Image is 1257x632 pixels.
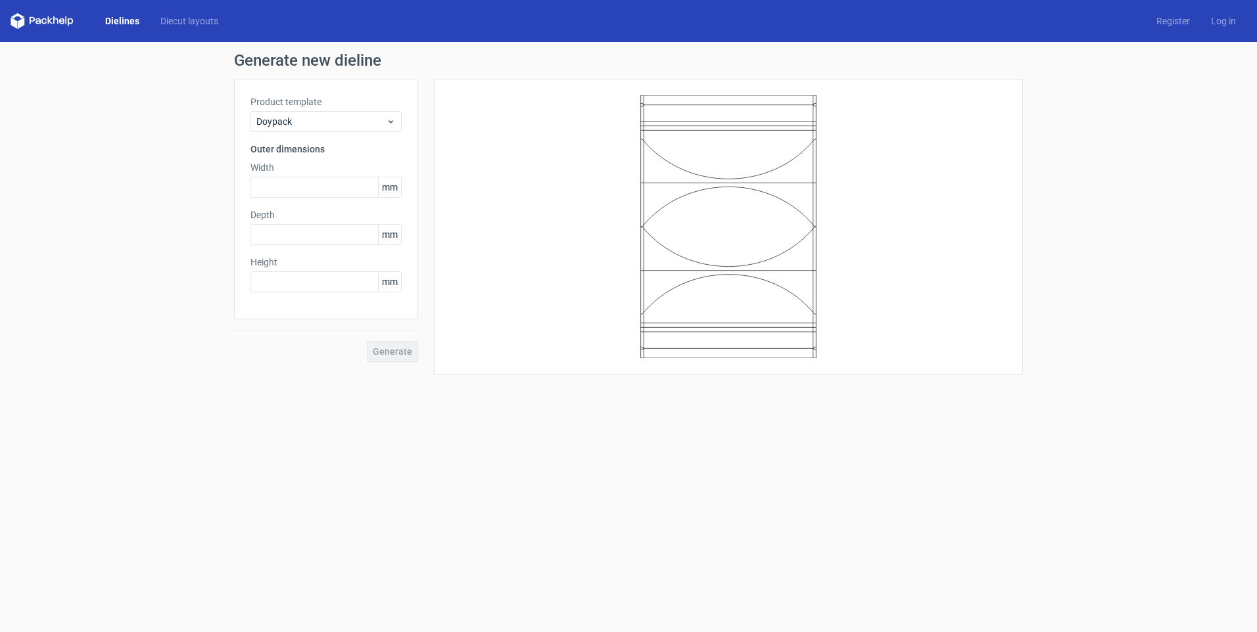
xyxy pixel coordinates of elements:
[378,177,401,197] span: mm
[250,143,402,156] h3: Outer dimensions
[250,161,402,174] label: Width
[250,95,402,108] label: Product template
[378,272,401,292] span: mm
[378,225,401,244] span: mm
[1146,14,1200,28] a: Register
[150,14,229,28] a: Diecut layouts
[95,14,150,28] a: Dielines
[256,115,386,128] span: Doypack
[250,208,402,221] label: Depth
[1200,14,1246,28] a: Log in
[250,256,402,269] label: Height
[234,53,1023,68] h1: Generate new dieline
